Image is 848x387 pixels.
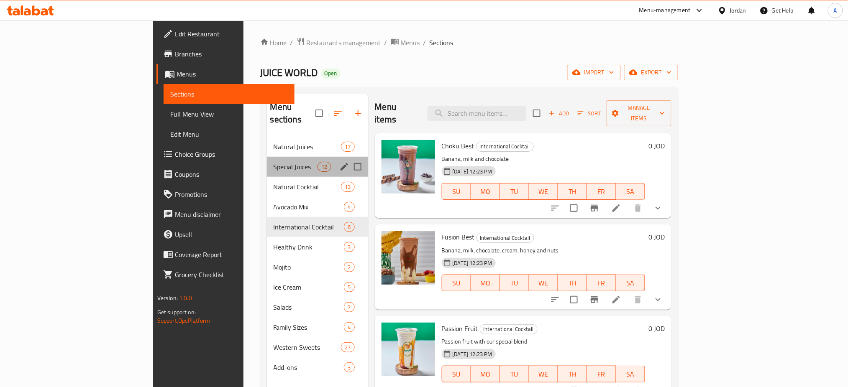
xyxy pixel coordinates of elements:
[318,163,330,171] span: 12
[477,233,534,243] span: International Cocktail
[500,275,529,291] button: TU
[341,143,354,151] span: 17
[267,357,368,377] div: Add-ons3
[567,65,621,80] button: import
[341,344,354,351] span: 27
[274,142,341,152] span: Natural Juices
[310,104,328,122] span: Select all sections
[274,362,344,372] div: Add-ons
[274,322,344,332] span: Family Sizes
[528,104,546,122] span: Select section
[175,29,288,39] span: Edit Restaurant
[578,109,601,118] span: Sort
[545,290,565,310] button: sort-choices
[620,277,642,289] span: SA
[503,277,525,289] span: TU
[546,107,572,120] button: Add
[587,366,616,382] button: FR
[175,149,288,159] span: Choice Groups
[164,104,295,124] a: Full Menu View
[344,203,354,211] span: 4
[274,222,344,232] span: International Cocktail
[164,84,295,104] a: Sections
[628,198,648,218] button: delete
[587,275,616,291] button: FR
[430,38,453,48] span: Sections
[648,290,668,310] button: show more
[584,290,605,310] button: Branch-specific-item
[267,177,368,197] div: Natural Cocktail13
[616,275,645,291] button: SA
[321,69,341,79] div: Open
[170,89,288,99] span: Sections
[474,277,497,289] span: MO
[446,186,468,198] span: SU
[584,198,605,218] button: Branch-specific-item
[533,277,555,289] span: WE
[471,275,500,291] button: MO
[631,67,671,78] span: export
[382,323,435,376] img: Passion Fruit
[500,183,529,200] button: TU
[606,100,671,126] button: Manage items
[449,259,496,267] span: [DATE] 12:23 PM
[328,103,348,123] span: Sort sections
[428,106,526,121] input: search
[344,282,354,292] div: items
[175,270,288,280] span: Grocery Checklist
[590,277,612,289] span: FR
[587,183,616,200] button: FR
[177,69,288,79] span: Menus
[565,291,583,308] span: Select to update
[558,183,587,200] button: TH
[616,183,645,200] button: SA
[274,302,344,312] span: Salads
[267,317,368,337] div: Family Sizes4
[382,140,435,193] img: Choku Best
[170,129,288,139] span: Edit Menu
[156,24,295,44] a: Edit Restaurant
[267,297,368,317] div: Salads7
[170,109,288,119] span: Full Menu View
[274,242,344,252] span: Healthy Drink
[446,277,468,289] span: SU
[558,366,587,382] button: TH
[260,37,678,48] nav: breadcrumb
[477,142,533,151] span: International Cocktail
[834,6,837,15] span: A
[274,162,318,172] span: Special Juices
[401,38,420,48] span: Menus
[344,262,354,272] div: items
[442,183,471,200] button: SU
[274,282,344,292] span: Ice Cream
[344,303,354,311] span: 7
[344,302,354,312] div: items
[480,324,538,334] div: International Cocktail
[157,315,210,326] a: Support.OpsPlatform
[274,182,341,192] span: Natural Cocktail
[548,109,570,118] span: Add
[442,366,471,382] button: SU
[423,38,426,48] li: /
[529,366,558,382] button: WE
[344,223,354,231] span: 6
[471,366,500,382] button: MO
[156,164,295,184] a: Coupons
[503,368,525,380] span: TU
[175,209,288,219] span: Menu disclaimer
[267,157,368,177] div: Special Juices12edit
[348,103,368,123] button: Add section
[157,293,178,303] span: Version:
[565,199,583,217] span: Select to update
[175,250,288,260] span: Coverage Report
[648,323,665,334] h6: 0 JOD
[620,186,642,198] span: SA
[558,275,587,291] button: TH
[730,6,746,15] div: Jordan
[474,368,497,380] span: MO
[344,243,354,251] span: 3
[267,237,368,257] div: Healthy Drink3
